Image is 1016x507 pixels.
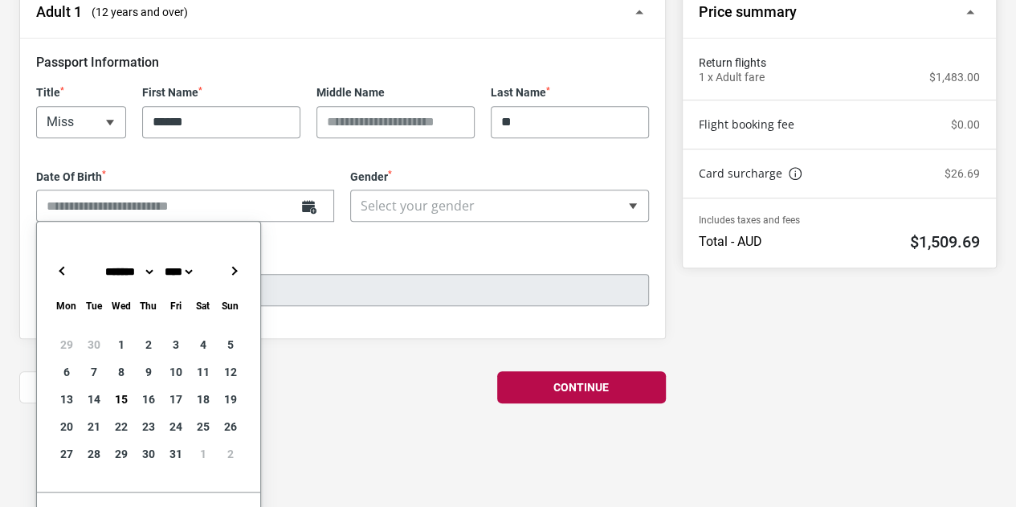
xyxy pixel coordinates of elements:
div: 30 [80,331,108,358]
div: 17 [162,386,190,413]
div: 29 [53,331,80,358]
div: 15 [108,386,135,413]
div: 2 [135,331,162,358]
div: 1 [190,440,217,468]
label: Gender [350,170,648,184]
label: Middle Name [316,86,475,100]
div: 16 [135,386,162,413]
span: Return flights [699,55,980,71]
button: Continue [497,371,666,403]
div: 19 [217,386,244,413]
div: 24 [162,413,190,440]
div: 20 [53,413,80,440]
p: 1 x Adult fare [699,71,765,84]
p: Total - AUD [699,234,762,250]
a: Flight booking fee [699,117,794,133]
div: Wednesday [108,296,135,315]
span: (12 years and over) [92,4,188,20]
div: Monday [53,296,80,315]
span: Miss [36,106,126,138]
div: Thursday [135,296,162,315]
label: Title [36,86,126,100]
div: 22 [108,413,135,440]
p: Includes taxes and fees [699,215,980,226]
div: 23 [135,413,162,440]
div: 13 [53,386,80,413]
div: 25 [190,413,217,440]
div: 26 [217,413,244,440]
div: 18 [190,386,217,413]
div: 2 [217,440,244,468]
div: 3 [162,331,190,358]
div: 1 [108,331,135,358]
h2: Price summary [699,3,797,21]
div: 10 [162,358,190,386]
div: 8 [108,358,135,386]
div: 14 [80,386,108,413]
p: $0.00 [951,118,980,132]
div: 29 [108,440,135,468]
div: 5 [217,331,244,358]
div: Sunday [217,296,244,315]
div: 4 [190,331,217,358]
div: 6 [53,358,80,386]
h2: Adult 1 [36,3,82,21]
label: Last Name [491,86,649,100]
p: $1,483.00 [929,71,980,84]
button: ← [53,261,72,280]
span: Miss [37,107,125,137]
div: 28 [80,440,108,468]
div: 11 [190,358,217,386]
label: Date Of Birth [36,170,334,184]
p: $26.69 [945,167,980,181]
div: 21 [80,413,108,440]
label: First Name [142,86,300,100]
div: 30 [135,440,162,468]
div: Friday [162,296,190,315]
button: → [225,261,244,280]
div: 12 [217,358,244,386]
h3: Passport Information [36,55,649,70]
div: 31 [162,440,190,468]
span: Select your gender [351,190,647,222]
a: Card surcharge [699,166,802,182]
div: 27 [53,440,80,468]
span: Select your gender [361,197,475,215]
span: Select your gender [350,190,648,222]
div: 7 [80,358,108,386]
div: 9 [135,358,162,386]
div: Tuesday [80,296,108,315]
button: Back [19,371,188,403]
div: Saturday [190,296,217,315]
label: Email Address [36,254,649,268]
h2: $1,509.69 [910,232,980,251]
